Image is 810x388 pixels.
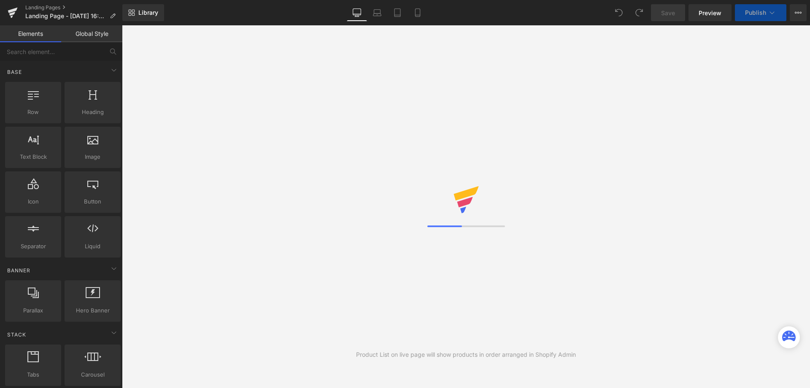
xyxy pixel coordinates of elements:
span: Stack [6,331,27,339]
span: Liquid [67,242,118,251]
span: Publish [745,9,766,16]
a: Preview [688,4,732,21]
span: Preview [699,8,721,17]
span: Landing Page - [DATE] 16:36:30 [25,13,106,19]
a: Global Style [61,25,122,42]
a: Laptop [367,4,387,21]
a: Mobile [408,4,428,21]
span: Button [67,197,118,206]
span: Library [138,9,158,16]
button: Undo [610,4,627,21]
span: Separator [8,242,59,251]
span: Hero Banner [67,306,118,315]
span: Tabs [8,370,59,379]
span: Parallax [8,306,59,315]
button: Redo [631,4,648,21]
span: Save [661,8,675,17]
span: Text Block [8,152,59,161]
button: Publish [735,4,786,21]
div: Product List on live page will show products in order arranged in Shopify Admin [356,350,576,359]
button: More [790,4,807,21]
a: New Library [122,4,164,21]
span: Icon [8,197,59,206]
span: Row [8,108,59,117]
a: Tablet [387,4,408,21]
span: Banner [6,266,31,274]
a: Landing Pages [25,4,122,11]
span: Base [6,68,23,76]
span: Heading [67,108,118,117]
a: Desktop [347,4,367,21]
span: Carousel [67,370,118,379]
span: Image [67,152,118,161]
